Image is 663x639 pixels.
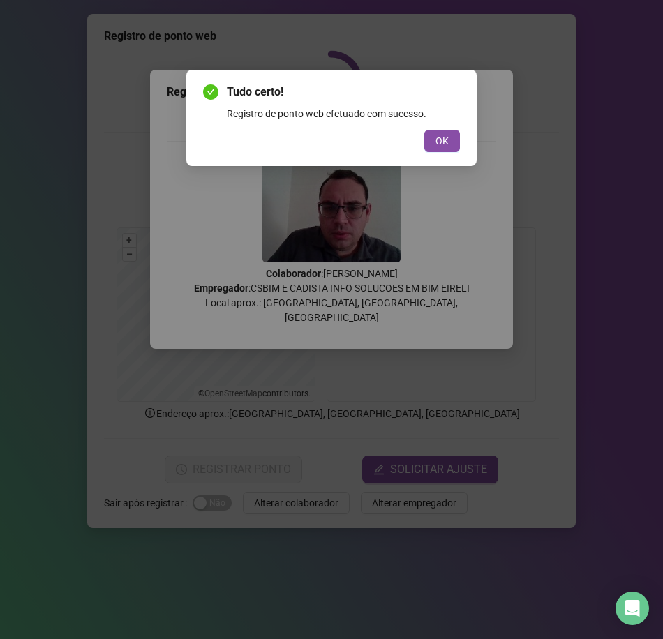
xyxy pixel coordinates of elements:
span: Tudo certo! [227,84,460,100]
span: OK [435,133,449,149]
span: check-circle [203,84,218,100]
div: Open Intercom Messenger [616,592,649,625]
button: OK [424,130,460,152]
div: Registro de ponto web efetuado com sucesso. [227,106,460,121]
